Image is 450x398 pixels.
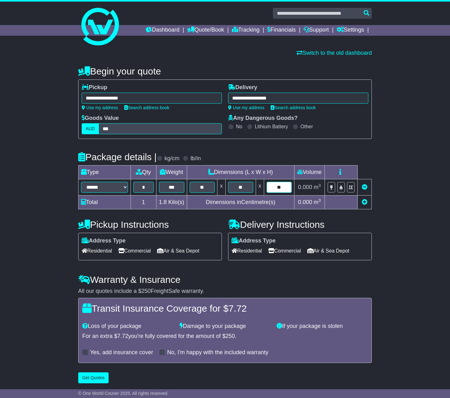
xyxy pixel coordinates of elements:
h4: Pickup Instructions [78,219,222,230]
div: All our quotes include a $ FreightSafe warranty. [78,288,372,295]
td: 1 [130,196,156,209]
td: Kilo(s) [156,196,187,209]
td: Qty [130,166,156,179]
h4: Begin your quote [78,66,372,76]
span: 1.8 [159,199,167,205]
label: No [236,124,242,130]
td: Weight [156,166,187,179]
label: Lithium Battery [255,124,288,130]
div: For an extra $ you're fully covered for the amount of $ . [82,333,368,340]
label: kg/cm [165,155,180,162]
td: Volume [294,166,325,179]
td: x [256,179,264,196]
span: 7.72 [228,303,247,314]
span: Air & Sea Depot [307,246,350,256]
span: © One World Courier 2025. All rights reserved. [78,391,169,396]
td: Type [78,166,130,179]
span: 250 [225,333,235,339]
span: Residential [232,246,262,256]
label: Any Dangerous Goods? [228,115,298,122]
span: 250 [141,288,151,294]
label: Goods Value [82,115,119,122]
a: Dashboard [146,25,179,36]
sup: 3 [318,198,321,203]
span: m [314,199,321,205]
a: Settings [337,25,364,36]
span: Commercial [268,246,301,256]
a: Financials [267,25,296,36]
a: Search address book [124,105,169,110]
span: Residential [82,246,112,256]
div: Loss of your package [79,323,176,330]
h4: Package details | [78,152,157,162]
a: Add new item [362,199,367,205]
td: Total [78,196,130,209]
td: Dimensions in Centimetre(s) [187,196,294,209]
a: Quote/Book [187,25,224,36]
a: Use my address [82,105,118,110]
label: Other [300,124,313,130]
a: Switch to the old dashboard [297,50,372,56]
a: Support [304,25,329,36]
span: Air & Sea Depot [157,246,199,256]
label: Yes, add insurance cover [90,349,153,356]
span: Commercial [118,246,151,256]
td: Dimensions (L x W x H) [187,166,294,179]
label: Pickup [82,84,107,91]
span: 0.000 [298,184,312,190]
label: Address Type [82,237,126,244]
sup: 3 [318,183,321,188]
span: m [314,184,321,190]
h4: Delivery Instructions [228,219,372,230]
h4: Transit Insurance Coverage for $ [82,303,368,314]
span: 0.000 [298,199,312,205]
button: Get Quotes [78,372,109,383]
label: Delivery [228,84,257,91]
a: Tracking [232,25,259,36]
div: If your package is stolen [274,323,371,330]
td: x [217,179,225,196]
div: Damage to your package [176,323,274,330]
label: lb/in [191,155,201,162]
label: AUD [82,123,99,134]
label: Address Type [232,237,276,244]
span: 7.72 [117,333,128,339]
label: No, I'm happy with the included warranty [167,349,268,356]
a: Remove this item [362,184,367,190]
a: Use my address [228,105,264,110]
a: Search address book [271,105,316,110]
h4: Warranty & Insurance [78,274,372,285]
